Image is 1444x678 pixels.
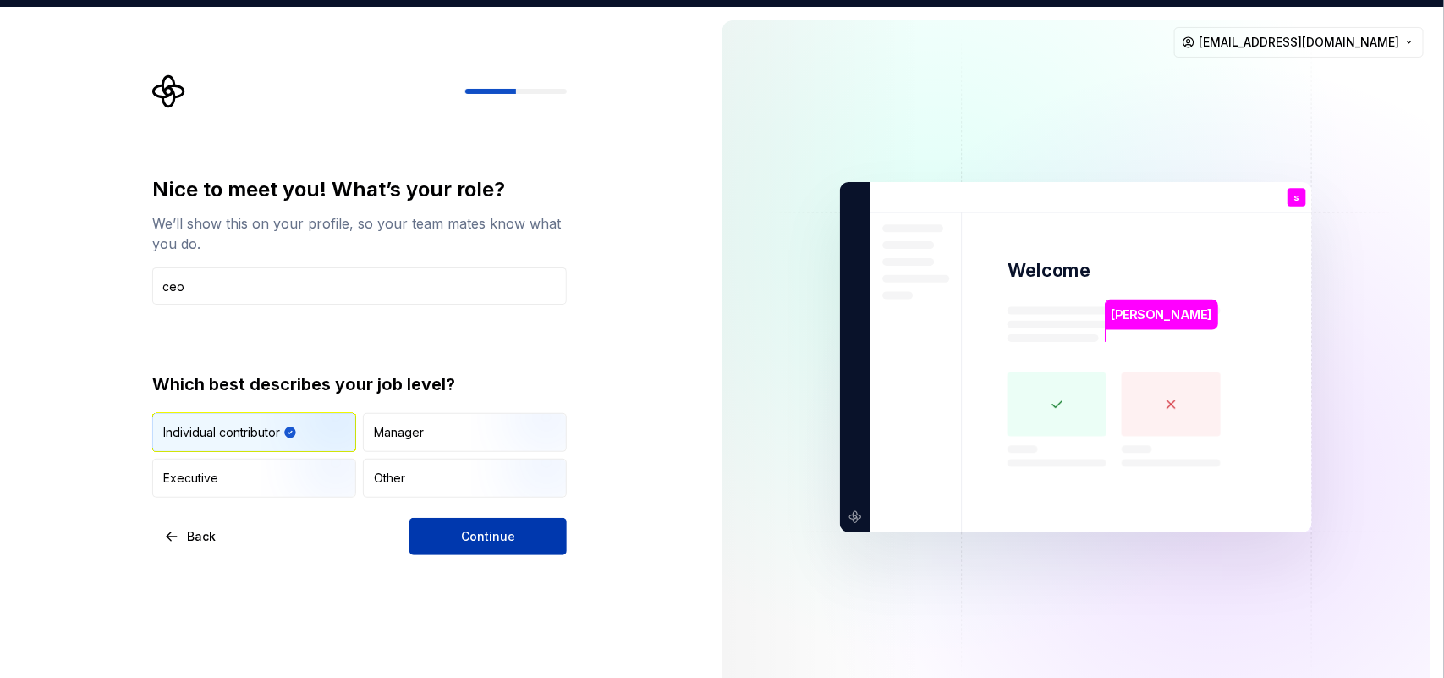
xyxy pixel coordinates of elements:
[163,424,280,441] div: Individual contributor
[1199,34,1399,51] span: [EMAIL_ADDRESS][DOMAIN_NAME]
[152,518,230,555] button: Back
[152,372,567,396] div: Which best describes your job level?
[152,213,567,254] div: We’ll show this on your profile, so your team mates know what you do.
[152,176,567,203] div: Nice to meet you! What’s your role?
[1112,306,1213,324] p: [PERSON_NAME]
[1174,27,1424,58] button: [EMAIL_ADDRESS][DOMAIN_NAME]
[163,470,218,487] div: Executive
[187,528,216,545] span: Back
[374,470,405,487] div: Other
[409,518,567,555] button: Continue
[1008,258,1090,283] p: Welcome
[152,74,186,108] svg: Supernova Logo
[374,424,424,441] div: Manager
[461,528,515,545] span: Continue
[1294,193,1299,202] p: s
[152,267,567,305] input: Job title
